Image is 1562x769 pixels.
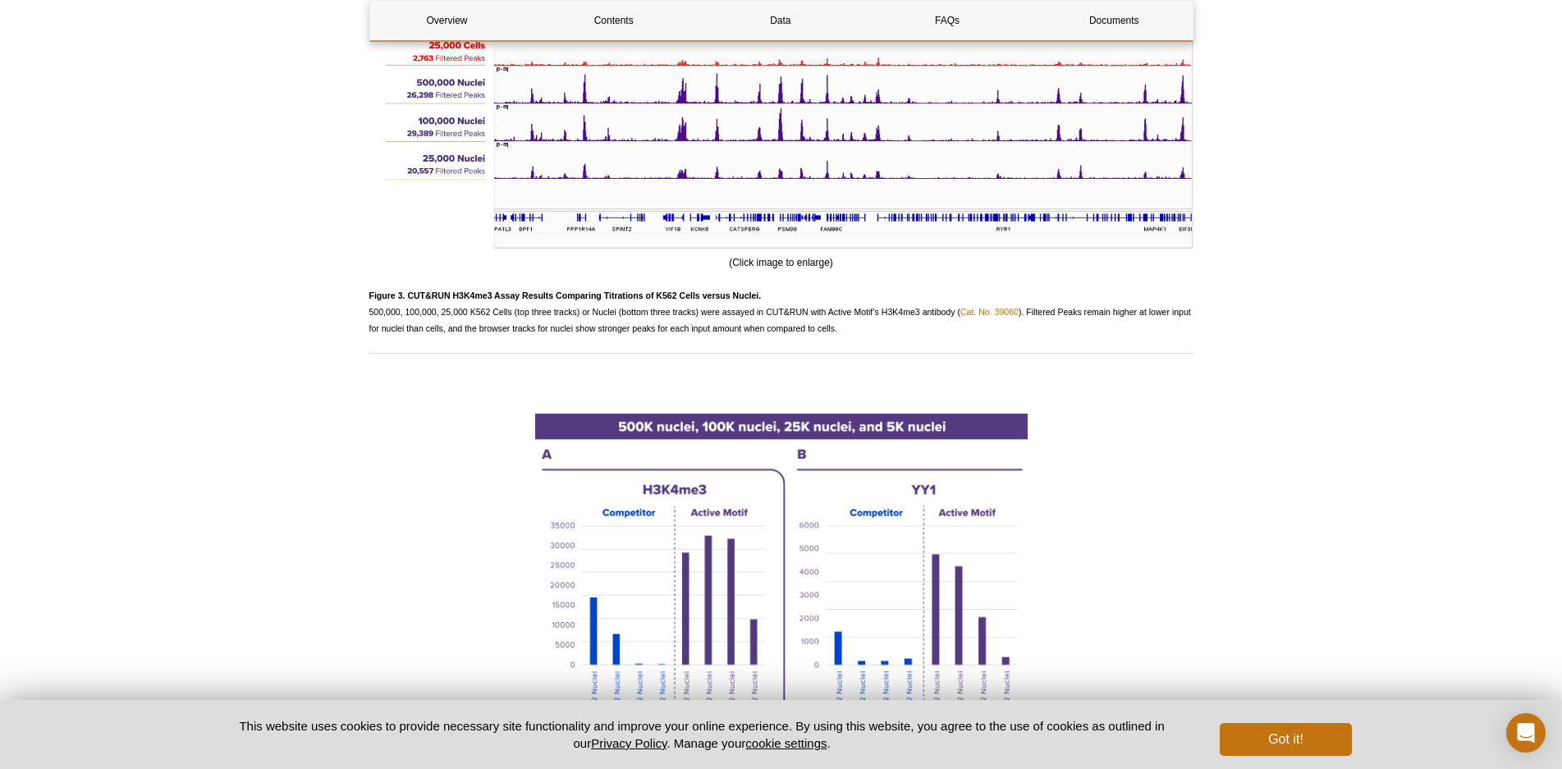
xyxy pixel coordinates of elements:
a: Contents [537,1,691,40]
a: Overview [370,1,524,40]
p: This website uses cookies to provide necessary site functionality and improve your online experie... [211,717,1193,752]
button: cookie settings [745,736,827,750]
img: CUT&RUN compared with published data [535,414,1028,768]
a: Documents [1037,1,1191,40]
a: Privacy Policy [591,736,666,750]
a: Cat. No. 39060 [960,307,1019,317]
div: Open Intercom Messenger [1506,713,1546,753]
strong: Figure 3. CUT&RUN H3K4me3 Assay Results Comparing Titrations of K562 Cells versus Nuclei. [369,291,762,300]
button: Got it! [1220,723,1351,756]
a: FAQs [870,1,1024,40]
span: 500,000, 100,000, 25,000 K562 Cells (top three tracks) or Nuclei (bottom three tracks) were assay... [369,291,1191,333]
a: Data [703,1,858,40]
